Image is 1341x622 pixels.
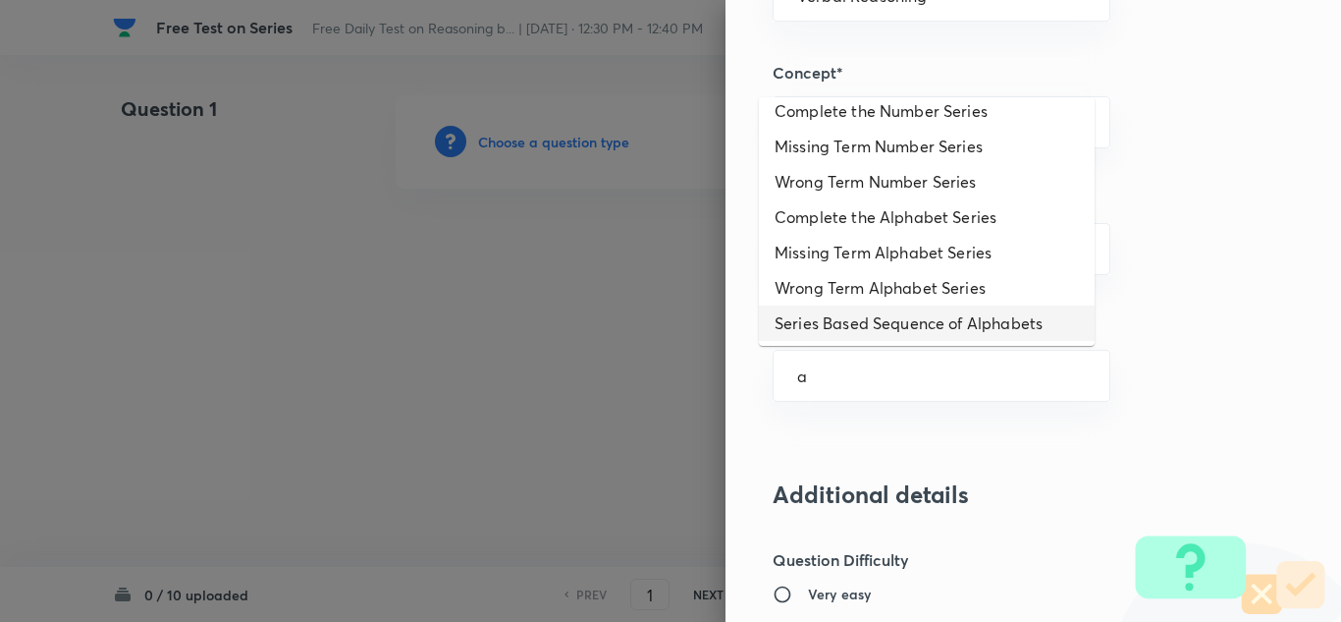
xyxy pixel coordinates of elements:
[759,93,1095,129] li: Complete the Number Series
[759,306,1095,341] li: Series Based Sequence of Alphabets
[773,548,1228,572] h5: Question Difficulty
[759,199,1095,235] li: Complete the Alphabet Series
[759,270,1095,306] li: Wrong Term Alphabet Series
[759,341,1095,376] li: Group Based Sequence of Alphabets
[1099,121,1102,125] button: Open
[808,584,871,604] h6: Very easy
[759,164,1095,199] li: Wrong Term Number Series
[1099,248,1102,252] button: Open
[773,481,1228,509] h3: Additional details
[797,367,1086,385] input: Search a concept-field
[759,235,1095,270] li: Missing Term Alphabet Series
[759,129,1095,164] li: Missing Term Number Series
[1099,374,1102,378] button: Close
[773,61,1228,85] h5: Concept*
